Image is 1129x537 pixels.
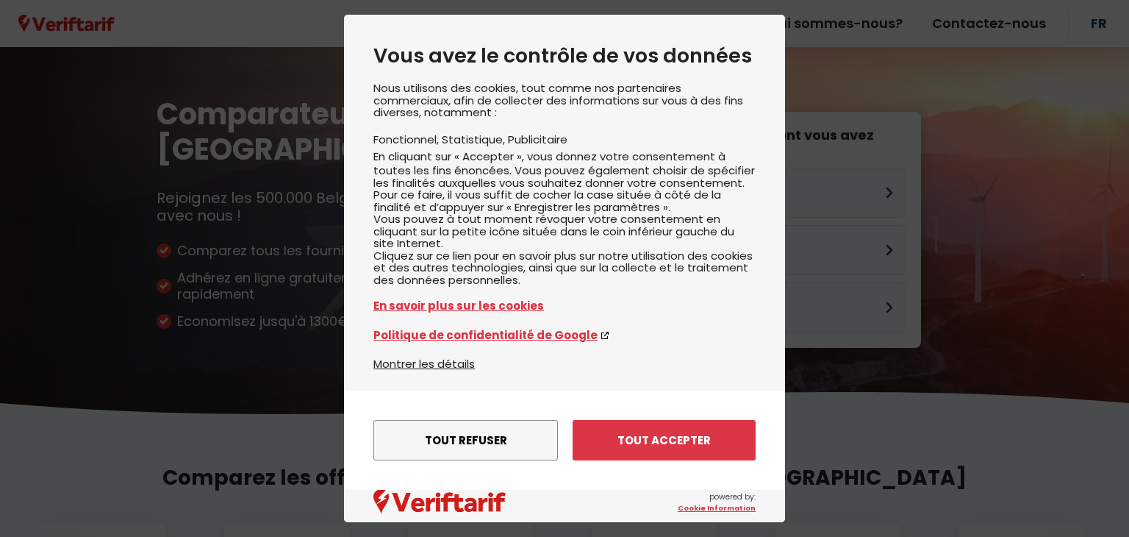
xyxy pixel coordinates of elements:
a: Politique de confidentialité de Google [373,327,756,344]
li: Statistique [442,132,508,147]
img: logo [373,490,506,515]
h2: Vous avez le contrôle de vos données [373,44,756,68]
li: Fonctionnel [373,132,442,147]
li: Publicitaire [508,132,567,147]
div: menu [344,391,785,490]
button: Tout refuser [373,420,558,460]
div: Nous utilisons des cookies, tout comme nos partenaires commerciaux, afin de collecter des informa... [373,82,756,355]
a: Cookie Information [678,503,756,513]
button: Tout accepter [573,420,756,460]
a: En savoir plus sur les cookies [373,297,756,314]
button: Montrer les détails [373,355,475,372]
span: powered by: [678,491,756,513]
